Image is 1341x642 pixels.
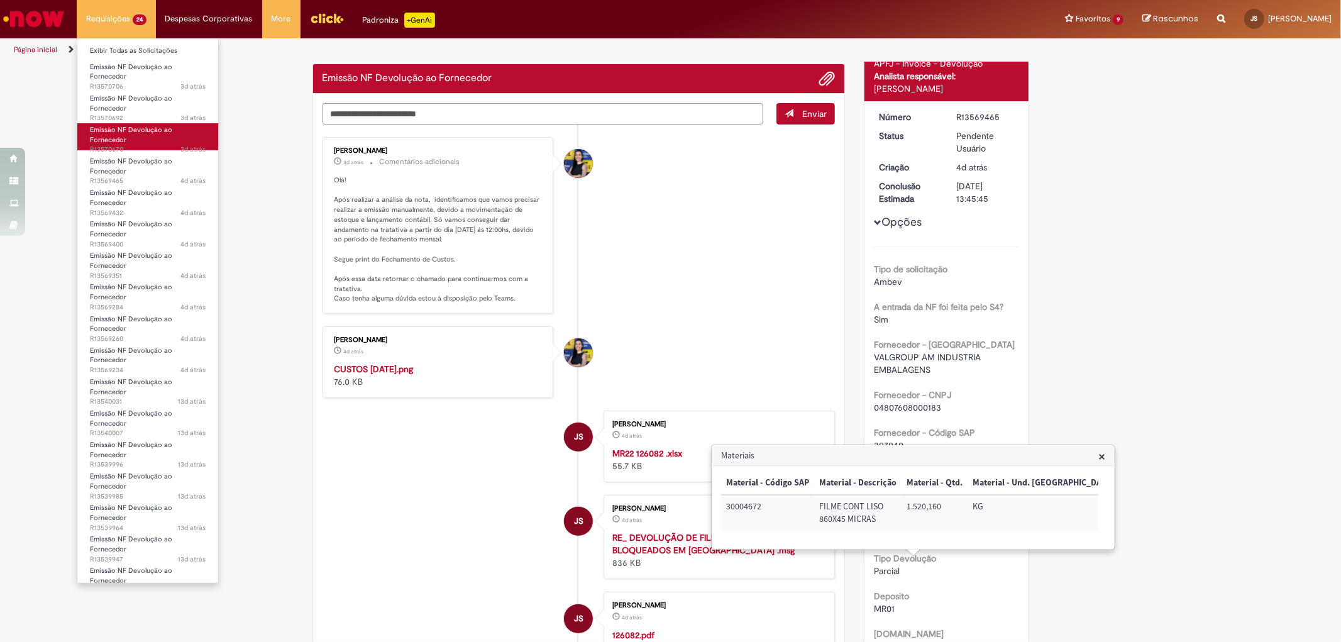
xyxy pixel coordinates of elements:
span: Parcial [874,565,900,577]
div: Janaina Lima da Silva [564,507,593,536]
p: Olá! Após realizar a análise da nota, identificamos que vamos precisar realizar a emissão manualm... [334,175,544,304]
span: 4d atrás [344,348,364,355]
time: 16/09/2025 14:30:39 [178,460,206,469]
td: Material - Código SAP: 30004672 [721,495,814,531]
span: 3d atrás [180,145,206,154]
div: Janaina Lima da Silva [564,423,593,451]
span: R13539996 [90,460,206,470]
span: MR01 [874,603,895,614]
span: 13d atrás [178,555,206,564]
a: Rascunhos [1142,13,1198,25]
div: Materiais [711,445,1115,550]
span: R13539947 [90,555,206,565]
a: Aberto R13539964 : Emissão NF Devolução ao Fornecedor [77,501,218,528]
span: VALGROUP AM INDUSTRIA EMBALAGENS [874,351,983,375]
time: 26/09/2025 09:45:25 [622,516,642,524]
span: Emissão NF Devolução ao Fornecedor [90,125,172,145]
div: [DATE] 13:45:45 [956,180,1015,205]
span: 4d atrás [622,432,642,440]
a: Aberto R13569400 : Emissão NF Devolução ao Fornecedor [77,218,218,245]
b: Fornecedor - [GEOGRAPHIC_DATA] [874,339,1015,350]
span: Emissão NF Devolução ao Fornecedor [90,346,172,365]
time: 16/09/2025 14:24:22 [178,523,206,533]
span: R13569432 [90,208,206,218]
span: 397940 [874,440,903,451]
span: Emissão NF Devolução ao Fornecedor [90,440,172,460]
span: 4d atrás [180,302,206,312]
span: JS [574,604,583,634]
th: Material - Qtd. [902,472,968,495]
a: Aberto R13539985 : Emissão NF Devolução ao Fornecedor [77,470,218,497]
div: [PERSON_NAME] [612,602,822,609]
span: Emissão NF Devolução ao Fornecedor [90,503,172,523]
span: 4d atrás [956,162,987,173]
span: Emissão NF Devolução ao Fornecedor [90,566,172,585]
button: Enviar [776,103,835,125]
th: Material - Und. Medida [968,472,1118,495]
div: Padroniza [363,13,435,28]
a: Aberto R13540031 : Emissão NF Devolução ao Fornecedor [77,375,218,402]
span: 4d atrás [180,240,206,249]
time: 26/09/2025 09:25:29 [180,271,206,280]
time: 16/09/2025 14:34:04 [178,428,206,438]
a: Página inicial [14,45,57,55]
span: Ambev [874,276,902,287]
span: 4d atrás [180,176,206,185]
div: [PERSON_NAME] [874,82,1019,95]
a: Aberto R13539947 : Emissão NF Devolução ao Fornecedor [77,533,218,560]
span: Emissão NF Devolução ao Fornecedor [90,472,172,491]
a: Aberto R13569260 : Emissão NF Devolução ao Fornecedor [77,313,218,340]
span: 13d atrás [178,397,206,406]
div: Janaina Lima da Silva [564,604,593,633]
span: Emissão NF Devolução ao Fornecedor [90,62,172,82]
span: R13569351 [90,271,206,281]
span: 4d atrás [622,614,642,621]
span: R13570670 [90,145,206,155]
dt: Conclusão Estimada [869,180,947,205]
span: R13569400 [90,240,206,250]
span: Emissão NF Devolução ao Fornecedor [90,534,172,554]
img: ServiceNow [1,6,66,31]
time: 26/09/2025 09:37:14 [180,240,206,249]
span: JS [574,506,583,536]
span: 3d atrás [180,113,206,123]
span: Requisições [86,13,130,25]
dt: Criação [869,161,947,174]
strong: RE_ DEVOLUÇÃO DE FILMES SHRINK BLOQUEADOS EM [GEOGRAPHIC_DATA] .msg [612,532,795,556]
span: Emissão NF Devolução ao Fornecedor [90,314,172,334]
span: 13d atrás [178,492,206,501]
div: [PERSON_NAME] [334,336,544,344]
td: Material - Descrição: FILME CONT LISO 860X45 MICRAS [814,495,902,531]
ul: Trilhas de página [9,38,885,62]
b: Fornecedor - Código SAP [874,427,975,438]
th: Material - Descrição [814,472,902,495]
span: R13540031 [90,397,206,407]
div: [PERSON_NAME] [612,421,822,428]
span: Enviar [802,108,827,119]
span: 4d atrás [180,271,206,280]
span: R13539964 [90,523,206,533]
span: Emissão NF Devolução ao Fornecedor [90,94,172,113]
time: 26/09/2025 13:57:04 [180,82,206,91]
p: +GenAi [404,13,435,28]
div: 26/09/2025 09:45:42 [956,161,1015,174]
span: Emissão NF Devolução ao Fornecedor [90,219,172,239]
span: R13569260 [90,334,206,344]
a: Aberto R13569234 : Emissão NF Devolução ao Fornecedor [77,344,218,371]
b: Fornecedor - CNPJ [874,389,951,401]
span: 13d atrás [178,460,206,469]
span: Rascunhos [1153,13,1198,25]
span: R13569284 [90,302,206,313]
button: Close [1098,450,1105,463]
div: R13569465 [956,111,1015,123]
a: Exibir Todas as Solicitações [77,44,218,58]
strong: MR22 126082 .xlsx [612,448,682,459]
a: Aberto R13569284 : Emissão NF Devolução ao Fornecedor [77,280,218,307]
dt: Número [869,111,947,123]
a: Aberto R13540007 : Emissão NF Devolução ao Fornecedor [77,407,218,434]
strong: 126082.pdf [612,629,654,641]
textarea: Digite sua mensagem aqui... [323,103,764,125]
div: 836 KB [612,531,822,569]
span: Emissão NF Devolução ao Fornecedor [90,157,172,176]
div: Melissa Paduani [564,149,593,178]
